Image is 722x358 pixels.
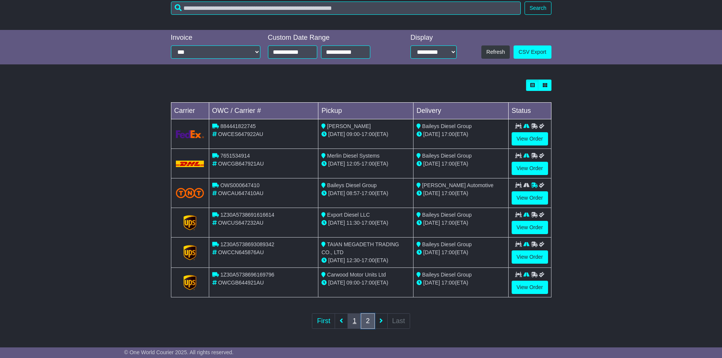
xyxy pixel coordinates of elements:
[512,250,548,264] a: View Order
[327,212,370,218] span: Export Diesel LLC
[124,349,234,355] span: © One World Courier 2025. All rights reserved.
[417,189,505,197] div: (ETA)
[442,161,455,167] span: 17:00
[220,272,274,278] span: 1Z30A5738696169796
[328,131,345,137] span: [DATE]
[512,281,548,294] a: View Order
[220,212,274,218] span: 1Z30A5738691616614
[422,212,472,218] span: Baileys Diesel Group
[422,153,472,159] span: Baileys Diesel Group
[328,161,345,167] span: [DATE]
[512,132,548,145] a: View Order
[183,215,196,230] img: GetCarrierServiceLogo
[321,241,399,255] span: TAIAN MEGADETH TRADING CO., LTD
[348,313,361,329] a: 1
[321,219,410,227] div: - (ETA)
[362,131,375,137] span: 17:00
[321,279,410,287] div: - (ETA)
[413,103,508,119] td: Delivery
[220,153,250,159] span: 7651534914
[218,280,264,286] span: OWCGB644921AU
[442,220,455,226] span: 17:00
[423,161,440,167] span: [DATE]
[321,256,410,264] div: - (ETA)
[268,34,390,42] div: Custom Date Range
[218,190,263,196] span: OWCAU647410AU
[417,279,505,287] div: (ETA)
[176,161,204,167] img: DHL.png
[362,257,375,263] span: 17:00
[423,280,440,286] span: [DATE]
[220,241,274,247] span: 1Z30A5738693089342
[346,131,360,137] span: 09:00
[218,249,264,255] span: OWCCN645876AU
[362,220,375,226] span: 17:00
[361,313,374,329] a: 2
[362,161,375,167] span: 17:00
[327,153,379,159] span: Merlin Diesel Systems
[422,123,472,129] span: Baileys Diesel Group
[328,220,345,226] span: [DATE]
[417,219,505,227] div: (ETA)
[183,275,196,290] img: GetCarrierServiceLogo
[442,131,455,137] span: 17:00
[312,313,335,329] a: First
[176,130,204,138] img: GetCarrierServiceLogo
[321,130,410,138] div: - (ETA)
[328,257,345,263] span: [DATE]
[321,189,410,197] div: - (ETA)
[417,160,505,168] div: (ETA)
[442,280,455,286] span: 17:00
[327,272,386,278] span: Carwood Motor Units Ltd
[422,182,493,188] span: [PERSON_NAME] Automotive
[362,280,375,286] span: 17:00
[346,280,360,286] span: 09:00
[220,123,255,129] span: 884441822745
[422,272,472,278] span: Baileys Diesel Group
[423,249,440,255] span: [DATE]
[423,131,440,137] span: [DATE]
[171,34,260,42] div: Invoice
[327,123,371,129] span: [PERSON_NAME]
[209,103,318,119] td: OWC / Carrier #
[318,103,413,119] td: Pickup
[220,182,260,188] span: OWS000647410
[218,161,264,167] span: OWCGB647921AU
[171,103,209,119] td: Carrier
[321,160,410,168] div: - (ETA)
[525,2,551,15] button: Search
[508,103,551,119] td: Status
[183,245,196,260] img: GetCarrierServiceLogo
[218,131,263,137] span: OWCES647922AU
[218,220,263,226] span: OWCUS647232AU
[327,182,377,188] span: Baileys Diesel Group
[514,45,551,59] a: CSV Export
[328,190,345,196] span: [DATE]
[176,188,204,198] img: TNT_Domestic.png
[362,190,375,196] span: 17:00
[328,280,345,286] span: [DATE]
[346,161,360,167] span: 12:05
[417,130,505,138] div: (ETA)
[423,220,440,226] span: [DATE]
[422,241,472,247] span: Baileys Diesel Group
[512,191,548,205] a: View Order
[346,220,360,226] span: 11:30
[512,162,548,175] a: View Order
[346,190,360,196] span: 08:57
[512,221,548,234] a: View Order
[442,249,455,255] span: 17:00
[417,249,505,256] div: (ETA)
[442,190,455,196] span: 17:00
[346,257,360,263] span: 12:30
[410,34,457,42] div: Display
[423,190,440,196] span: [DATE]
[481,45,510,59] button: Refresh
